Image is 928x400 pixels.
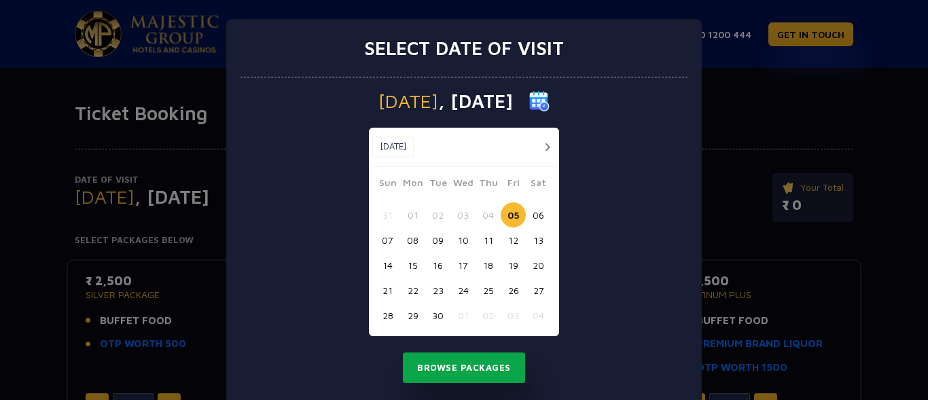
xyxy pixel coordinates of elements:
[476,202,501,228] button: 04
[375,202,400,228] button: 31
[400,278,425,303] button: 22
[375,303,400,328] button: 28
[526,303,551,328] button: 04
[378,92,438,111] span: [DATE]
[425,202,450,228] button: 02
[425,253,450,278] button: 16
[476,278,501,303] button: 25
[400,175,425,194] span: Mon
[438,92,513,111] span: , [DATE]
[364,37,564,60] h3: Select date of visit
[400,228,425,253] button: 08
[526,202,551,228] button: 06
[526,175,551,194] span: Sat
[450,253,476,278] button: 17
[400,303,425,328] button: 29
[450,175,476,194] span: Wed
[501,202,526,228] button: 05
[403,352,525,384] button: Browse Packages
[450,303,476,328] button: 01
[400,202,425,228] button: 01
[375,175,400,194] span: Sun
[375,253,400,278] button: 14
[372,137,414,157] button: [DATE]
[501,175,526,194] span: Fri
[425,228,450,253] button: 09
[450,228,476,253] button: 10
[476,175,501,194] span: Thu
[501,253,526,278] button: 19
[529,91,550,111] img: calender icon
[526,228,551,253] button: 13
[501,228,526,253] button: 12
[400,253,425,278] button: 15
[425,175,450,194] span: Tue
[526,278,551,303] button: 27
[501,278,526,303] button: 26
[425,278,450,303] button: 23
[375,278,400,303] button: 21
[526,253,551,278] button: 20
[425,303,450,328] button: 30
[450,278,476,303] button: 24
[375,228,400,253] button: 07
[476,253,501,278] button: 18
[450,202,476,228] button: 03
[501,303,526,328] button: 03
[476,303,501,328] button: 02
[476,228,501,253] button: 11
